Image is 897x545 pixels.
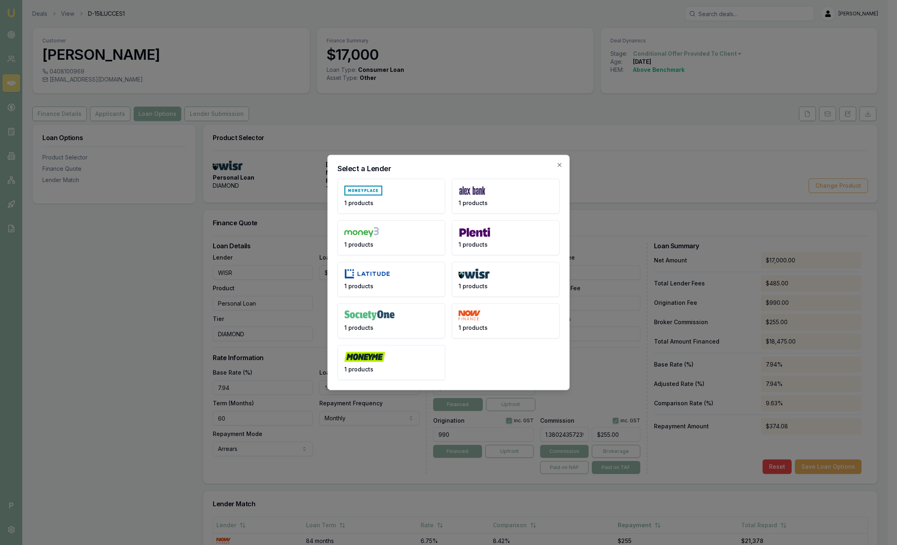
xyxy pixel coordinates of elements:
button: 1 products [337,179,445,214]
span: 1 products [459,199,488,207]
img: Alex Bank [459,186,486,196]
button: 1 products [452,179,560,214]
button: 1 products [337,304,445,339]
span: 1 products [344,324,373,332]
button: 1 products [452,304,560,339]
button: 1 products [452,220,560,256]
span: 1 products [344,199,373,207]
img: Latitude [344,269,390,279]
img: Money Place [344,186,382,196]
button: 1 products [337,262,445,297]
span: 1 products [459,241,488,249]
img: Plenti [459,227,491,237]
span: 1 products [459,324,488,332]
h2: Select a Lender [337,165,560,172]
span: 1 products [344,241,373,249]
button: 1 products [452,262,560,297]
button: 1 products [337,345,445,380]
img: NOW Finance [459,310,480,321]
img: Money3 [344,227,379,237]
span: 1 products [344,365,373,373]
img: WISR [459,269,490,279]
img: Money Me [344,352,385,362]
img: Society One [344,310,395,321]
span: 1 products [344,282,373,290]
span: 1 products [459,282,488,290]
button: 1 products [337,220,445,256]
